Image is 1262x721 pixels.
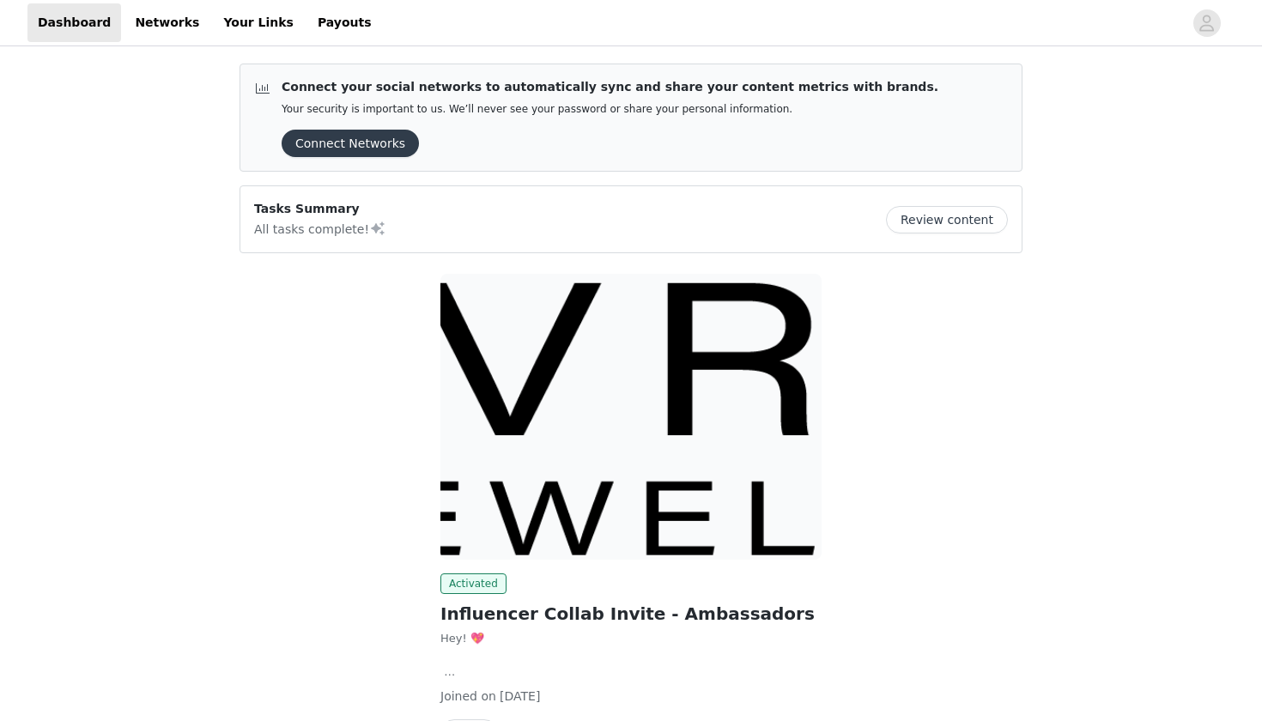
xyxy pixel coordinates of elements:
[440,573,507,594] span: Activated
[282,78,938,96] p: Connect your social networks to automatically sync and share your content metrics with brands.
[440,601,822,627] h2: Influencer Collab Invite - Ambassadors
[213,3,304,42] a: Your Links
[886,206,1008,233] button: Review content
[282,103,938,116] p: Your security is important to us. We’ll never see your password or share your personal information.
[282,130,419,157] button: Connect Networks
[1198,9,1215,37] div: avatar
[27,3,121,42] a: Dashboard
[440,630,822,647] p: Hey! 💖
[254,200,386,218] p: Tasks Summary
[307,3,382,42] a: Payouts
[440,274,822,560] img: Evry Jewels
[500,689,540,703] span: [DATE]
[124,3,209,42] a: Networks
[440,689,496,703] span: Joined on
[254,218,386,239] p: All tasks complete!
